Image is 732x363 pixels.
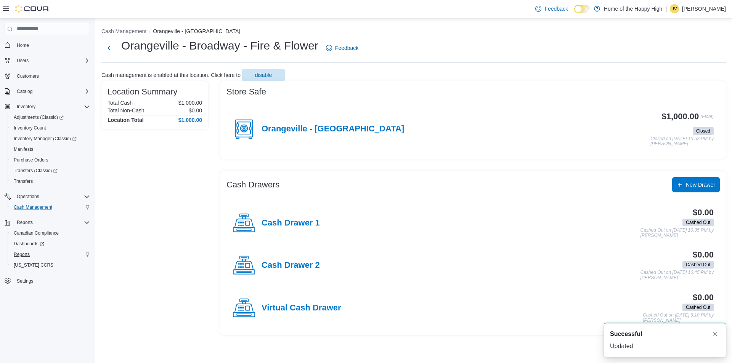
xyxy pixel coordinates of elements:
[2,191,93,202] button: Operations
[610,342,720,351] div: Updated
[11,123,90,133] span: Inventory Count
[262,303,341,313] h4: Virtual Cash Drawer
[8,176,93,187] button: Transfers
[650,136,714,147] p: Closed on [DATE] 10:52 PM by [PERSON_NAME]
[2,217,93,228] button: Reports
[686,219,710,226] span: Cashed Out
[682,261,714,269] span: Cashed Out
[11,113,90,122] span: Adjustments (Classic)
[14,192,90,201] span: Operations
[14,157,48,163] span: Purchase Orders
[178,117,202,123] h4: $1,000.00
[189,107,202,114] p: $0.00
[17,58,29,64] span: Users
[682,4,726,13] p: [PERSON_NAME]
[262,261,320,270] h4: Cash Drawer 2
[14,251,30,257] span: Reports
[686,261,710,268] span: Cashed Out
[14,56,32,65] button: Users
[11,177,36,186] a: Transfers
[2,275,93,286] button: Settings
[11,229,62,238] a: Canadian Compliance
[2,70,93,82] button: Customers
[14,102,90,111] span: Inventory
[693,293,714,302] h3: $0.00
[14,262,53,268] span: [US_STATE] CCRS
[14,241,44,247] span: Dashboards
[8,112,93,123] a: Adjustments (Classic)
[14,276,90,285] span: Settings
[8,165,93,176] a: Transfers (Classic)
[11,203,55,212] a: Cash Management
[610,329,642,339] span: Successful
[2,101,93,112] button: Inventory
[11,239,90,248] span: Dashboards
[11,250,33,259] a: Reports
[14,71,90,81] span: Customers
[8,260,93,270] button: [US_STATE] CCRS
[14,136,77,142] span: Inventory Manager (Classic)
[17,73,39,79] span: Customers
[14,192,42,201] button: Operations
[2,55,93,66] button: Users
[226,180,279,189] h3: Cash Drawers
[335,44,358,52] span: Feedback
[672,4,677,13] span: JV
[8,155,93,165] button: Purchase Orders
[121,38,318,53] h1: Orangeville - Broadway - Fire & Flower
[14,204,52,210] span: Cash Management
[8,238,93,249] a: Dashboards
[14,87,90,96] span: Catalog
[108,87,177,96] h3: Location Summary
[14,146,33,152] span: Manifests
[17,104,35,110] span: Inventory
[108,117,144,123] h4: Location Total
[101,27,726,37] nav: An example of EuiBreadcrumbs
[15,5,50,13] img: Cova
[11,261,56,270] a: [US_STATE] CCRS
[14,125,46,131] span: Inventory Count
[178,100,202,106] p: $1,000.00
[672,177,720,192] button: New Drawer
[700,112,714,126] p: (Float)
[17,42,29,48] span: Home
[153,28,240,34] button: Orangeville - [GEOGRAPHIC_DATA]
[532,1,571,16] a: Feedback
[11,166,61,175] a: Transfers (Classic)
[11,134,90,143] span: Inventory Manager (Classic)
[14,218,90,227] span: Reports
[242,69,285,81] button: disable
[665,4,667,13] p: |
[14,114,64,120] span: Adjustments (Classic)
[682,219,714,226] span: Cashed Out
[693,250,714,259] h3: $0.00
[14,168,58,174] span: Transfers (Classic)
[11,250,90,259] span: Reports
[693,127,714,135] span: Closed
[101,72,241,78] p: Cash management is enabled at this location. Click here to
[11,229,90,238] span: Canadian Compliance
[8,144,93,155] button: Manifests
[2,86,93,97] button: Catalog
[8,249,93,260] button: Reports
[14,178,33,184] span: Transfers
[226,87,266,96] h3: Store Safe
[14,277,36,286] a: Settings
[11,145,90,154] span: Manifests
[2,40,93,51] button: Home
[14,40,90,50] span: Home
[686,304,710,311] span: Cashed Out
[11,166,90,175] span: Transfers (Classic)
[14,102,39,111] button: Inventory
[11,239,47,248] a: Dashboards
[604,4,662,13] p: Home of the Happy High
[544,5,568,13] span: Feedback
[8,228,93,238] button: Canadian Compliance
[101,28,146,34] button: Cash Management
[14,87,35,96] button: Catalog
[696,128,710,134] span: Closed
[693,208,714,217] h3: $0.00
[640,228,714,238] p: Cashed Out on [DATE] 10:35 PM by [PERSON_NAME]
[255,71,272,79] span: disable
